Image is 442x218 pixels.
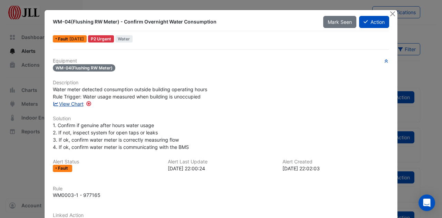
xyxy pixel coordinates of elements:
[53,58,389,64] h6: Equipment
[323,16,356,28] button: Mark Seen
[53,86,207,99] span: Water meter detected consumption outside building operating hours Rule Trigger: Water usage measu...
[53,101,84,107] a: View Chart
[69,36,84,41] span: Mon 01-Sep-2025 22:00 AEST
[53,80,389,86] h6: Description
[58,37,69,41] span: Fault
[53,159,160,165] h6: Alert Status
[389,10,396,17] button: Close
[115,35,133,42] span: Water
[53,122,189,150] span: 1. Confirm if genuine after hours water usage 2. If not, inspect system for open taps or leaks 3....
[168,165,275,172] div: [DATE] 22:00:24
[53,116,389,122] h6: Solution
[53,18,315,25] div: WM-04(Flushing RW Meter) - Confirm Overnight Water Consumption
[88,35,114,42] div: P2 Urgent
[328,19,352,25] span: Mark Seen
[419,195,435,211] div: Open Intercom Messenger
[168,159,275,165] h6: Alert Last Update
[58,166,69,170] span: Fault
[282,165,389,172] div: [DATE] 22:02:03
[359,16,389,28] button: Action
[53,186,389,192] h6: Rule
[53,191,100,199] div: WM0003-1 - 977165
[282,159,389,165] h6: Alert Created
[53,64,115,72] span: WM-04(Flushing RW Meter)
[86,101,92,107] div: Tooltip anchor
